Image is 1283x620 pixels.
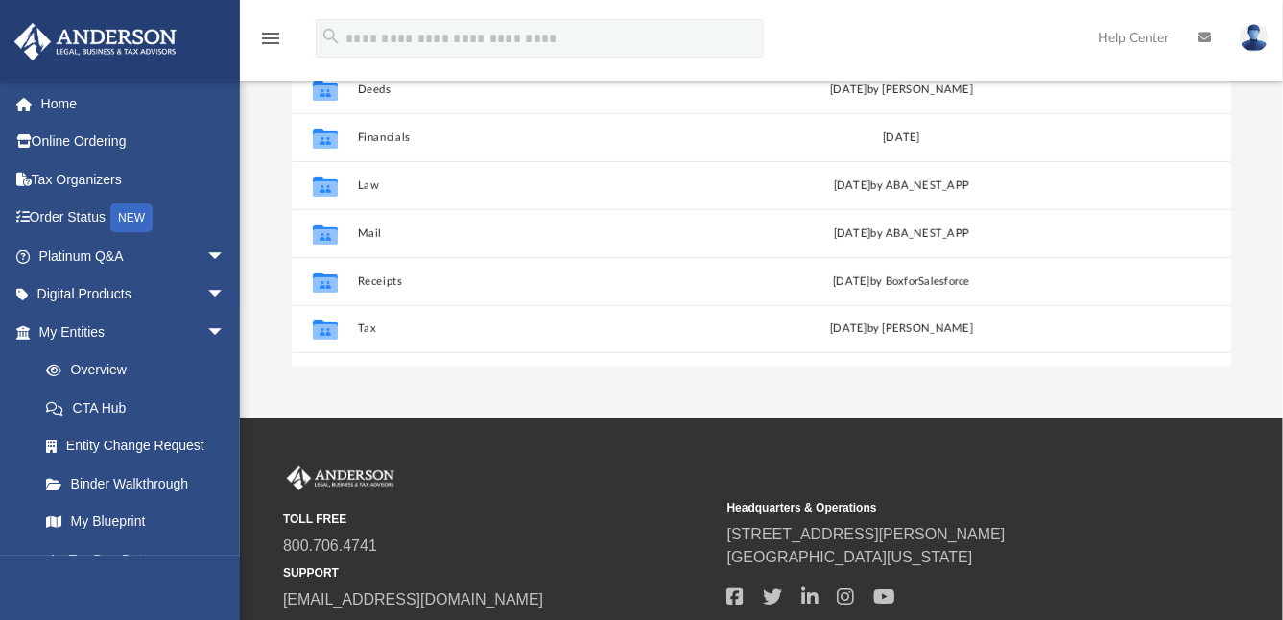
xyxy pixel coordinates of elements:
[13,84,254,123] a: Home
[27,427,254,465] a: Entity Change Request
[724,130,1081,147] div: [DATE]
[27,503,245,541] a: My Blueprint
[206,313,245,352] span: arrow_drop_down
[27,351,254,390] a: Overview
[724,82,1081,99] div: [DATE] by [PERSON_NAME]
[321,26,342,47] i: search
[27,389,254,427] a: CTA Hub
[283,537,377,554] a: 800.706.4741
[13,199,254,238] a: Order StatusNEW
[13,237,254,275] a: Platinum Q&Aarrow_drop_down
[13,313,254,351] a: My Entitiesarrow_drop_down
[283,591,543,608] a: [EMAIL_ADDRESS][DOMAIN_NAME]
[283,466,398,491] img: Anderson Advisors Platinum Portal
[27,540,254,579] a: Tax Due Dates
[259,36,282,50] a: menu
[206,275,245,315] span: arrow_drop_down
[724,226,1081,243] div: [DATE] by ABA_NEST_APP
[724,321,1081,338] div: [DATE] by [PERSON_NAME]
[110,203,153,232] div: NEW
[27,465,254,503] a: Binder Walkthrough
[727,499,1158,516] small: Headquarters & Operations
[13,160,254,199] a: Tax Organizers
[727,526,1006,542] a: [STREET_ADDRESS][PERSON_NAME]
[206,237,245,276] span: arrow_drop_down
[727,549,973,565] a: [GEOGRAPHIC_DATA][US_STATE]
[1240,24,1269,52] img: User Pic
[358,83,715,96] button: Deeds
[724,178,1081,195] div: [DATE] by ABA_NEST_APP
[283,511,714,528] small: TOLL FREE
[358,322,715,335] button: Tax
[358,227,715,240] button: Mail
[358,131,715,144] button: Financials
[358,275,715,288] button: Receipts
[259,27,282,50] i: menu
[724,274,1081,291] div: [DATE] by BoxforSalesforce
[283,564,714,582] small: SUPPORT
[9,23,182,60] img: Anderson Advisors Platinum Portal
[358,179,715,192] button: Law
[13,123,254,161] a: Online Ordering
[13,275,254,314] a: Digital Productsarrow_drop_down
